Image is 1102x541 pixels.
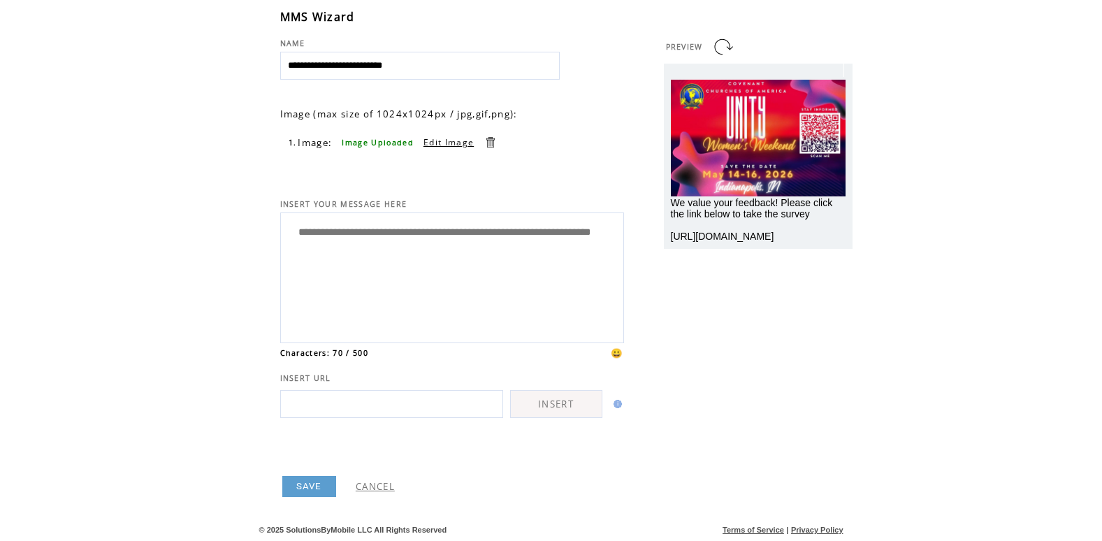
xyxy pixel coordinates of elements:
[611,347,623,359] span: 😀
[298,136,332,149] span: Image:
[342,138,414,147] span: Image Uploaded
[609,400,622,408] img: help.gif
[791,526,843,534] a: Privacy Policy
[259,526,447,534] span: © 2025 SolutionsByMobile LLC All Rights Reserved
[280,108,518,120] span: Image (max size of 1024x1024px / jpg,gif,png):
[280,373,331,383] span: INSERT URL
[289,138,297,147] span: 1.
[786,526,788,534] span: |
[280,199,407,209] span: INSERT YOUR MESSAGE HERE
[280,348,369,358] span: Characters: 70 / 500
[282,476,336,497] a: SAVE
[666,42,703,52] span: PREVIEW
[510,390,602,418] a: INSERT
[280,9,355,24] span: MMS Wizard
[280,38,305,48] span: NAME
[671,197,833,242] span: We value your feedback! Please click the link below to take the survey [URL][DOMAIN_NAME]
[723,526,784,534] a: Terms of Service
[484,136,497,149] a: Delete this item
[423,136,474,148] a: Edit Image
[356,480,395,493] a: CANCEL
